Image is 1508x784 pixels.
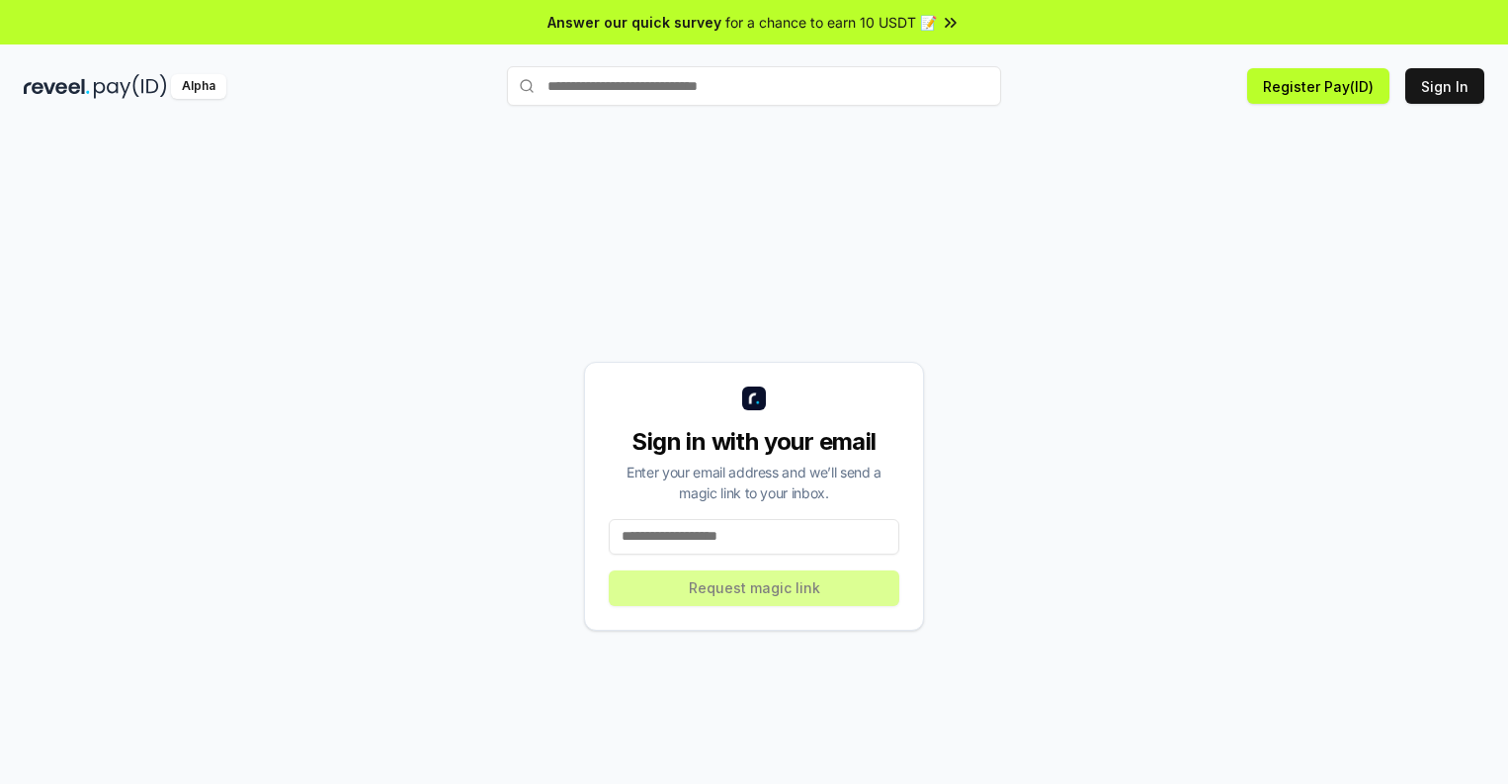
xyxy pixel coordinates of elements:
button: Register Pay(ID) [1247,68,1389,104]
img: logo_small [742,387,766,410]
button: Sign In [1405,68,1484,104]
div: Enter your email address and we’ll send a magic link to your inbox. [609,462,899,503]
div: Sign in with your email [609,426,899,458]
img: pay_id [94,74,167,99]
div: Alpha [171,74,226,99]
span: for a chance to earn 10 USDT 📝 [725,12,937,33]
img: reveel_dark [24,74,90,99]
span: Answer our quick survey [547,12,721,33]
